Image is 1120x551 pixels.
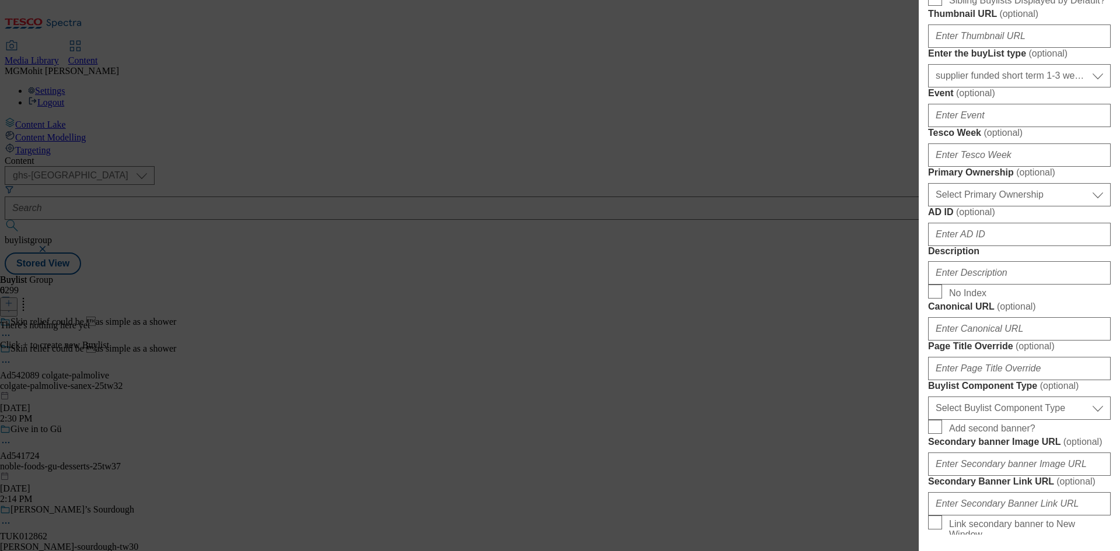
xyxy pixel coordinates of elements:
span: ( optional ) [1028,48,1067,58]
span: ( optional ) [999,9,1038,19]
label: Event [928,87,1111,99]
span: ( optional ) [1016,167,1055,177]
label: Description [928,246,1111,257]
span: No Index [949,288,986,299]
label: Canonical URL [928,301,1111,313]
input: Enter Thumbnail URL [928,24,1111,48]
input: Enter Secondary Banner Link URL [928,492,1111,515]
label: Tesco Week [928,127,1111,139]
label: Buylist Component Type [928,380,1111,392]
span: ( optional ) [1063,437,1102,447]
span: ( optional ) [956,207,995,217]
input: Enter AD ID [928,223,1111,246]
input: Enter Page Title Override [928,357,1111,380]
input: Enter Event [928,104,1111,127]
label: Primary Ownership [928,167,1111,178]
span: ( optional ) [1016,341,1055,351]
span: Link secondary banner to New Window [949,519,1106,540]
span: ( optional ) [984,128,1023,138]
label: Secondary banner Image URL [928,436,1111,448]
input: Enter Description [928,261,1111,285]
span: ( optional ) [1056,476,1095,486]
input: Enter Tesco Week [928,143,1111,167]
label: AD ID [928,206,1111,218]
span: ( optional ) [956,88,995,98]
span: Add second banner? [949,423,1035,434]
label: Thumbnail URL [928,8,1111,20]
span: ( optional ) [997,301,1036,311]
label: Page Title Override [928,341,1111,352]
label: Enter the buyList type [928,48,1111,59]
input: Enter Secondary banner Image URL [928,452,1111,476]
span: ( optional ) [1040,381,1079,391]
input: Enter Canonical URL [928,317,1111,341]
label: Secondary Banner Link URL [928,476,1111,487]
